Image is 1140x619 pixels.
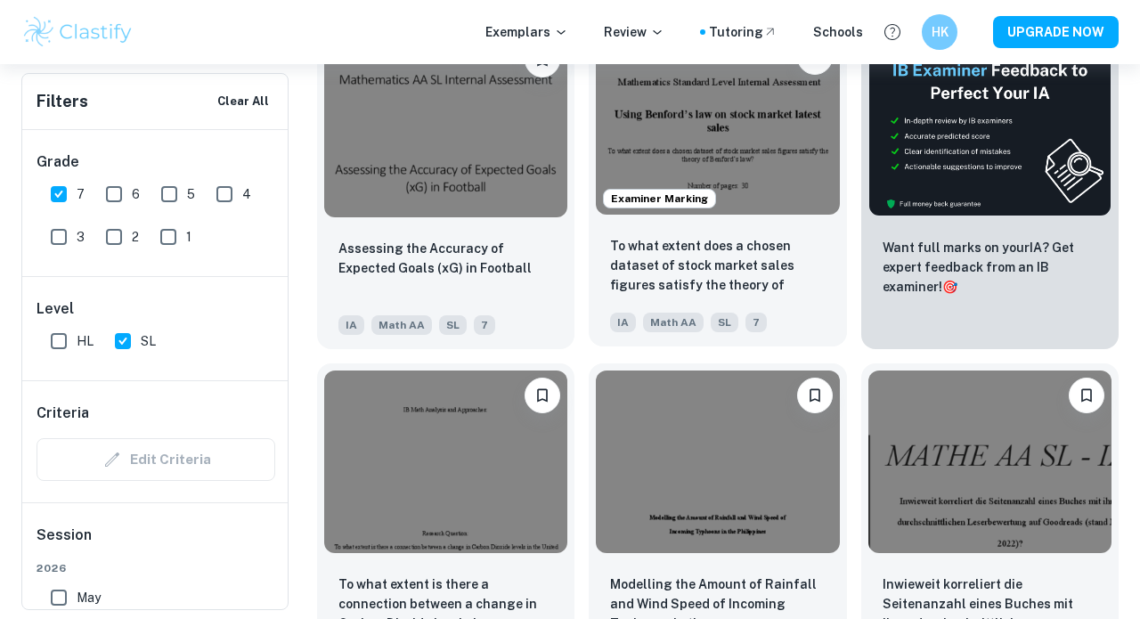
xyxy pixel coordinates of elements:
[485,22,568,42] p: Exemplars
[604,22,664,42] p: Review
[610,313,636,332] span: IA
[922,14,957,50] button: HK
[589,28,846,349] a: Examiner MarkingBookmarkTo what extent does a chosen dataset of stock market sales figures satisf...
[596,371,839,553] img: Math AA IA example thumbnail: Modelling the Amount of Rainfall and Win
[77,184,85,204] span: 7
[643,313,704,332] span: Math AA
[797,378,833,413] button: Bookmark
[604,191,715,207] span: Examiner Marking
[525,378,560,413] button: Bookmark
[132,227,139,247] span: 2
[439,315,467,335] span: SL
[942,280,957,294] span: 🎯
[21,14,134,50] img: Clastify logo
[338,315,364,335] span: IA
[141,331,156,351] span: SL
[745,313,767,332] span: 7
[993,16,1119,48] button: UPGRADE NOW
[317,28,574,349] a: BookmarkAssessing the Accuracy of Expected Goals (xG) in FootballIAMath AASL7
[37,151,275,173] h6: Grade
[37,560,275,576] span: 2026
[77,588,101,607] span: May
[883,238,1097,297] p: Want full marks on your IA ? Get expert feedback from an IB examiner!
[37,525,275,560] h6: Session
[37,403,89,424] h6: Criteria
[324,371,567,553] img: Math AA IA example thumbnail: To what extent is there a connection be
[187,184,195,204] span: 5
[37,438,275,481] div: Criteria filters are unavailable when searching by topic
[868,371,1111,553] img: Math AA IA example thumbnail: Inwieweit korreliert die Seitenanzahl ei
[338,239,553,278] p: Assessing the Accuracy of Expected Goals (xG) in Football
[1069,378,1104,413] button: Bookmark
[868,35,1111,216] img: Thumbnail
[474,315,495,335] span: 7
[930,22,950,42] h6: HK
[877,17,908,47] button: Help and Feedback
[610,236,825,297] p: To what extent does a chosen dataset of stock market sales figures satisfy the theory of Benford’...
[596,32,839,215] img: Math AA IA example thumbnail: To what extent does a chosen dataset of
[861,28,1119,349] a: ThumbnailWant full marks on yourIA? Get expert feedback from an IB examiner!
[711,313,738,332] span: SL
[213,88,273,115] button: Clear All
[186,227,191,247] span: 1
[709,22,778,42] a: Tutoring
[77,227,85,247] span: 3
[37,298,275,320] h6: Level
[242,184,251,204] span: 4
[324,35,567,217] img: Math AA IA example thumbnail: Assessing the Accuracy of Expected Goals
[813,22,863,42] a: Schools
[371,315,432,335] span: Math AA
[132,184,140,204] span: 6
[77,331,94,351] span: HL
[37,89,88,114] h6: Filters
